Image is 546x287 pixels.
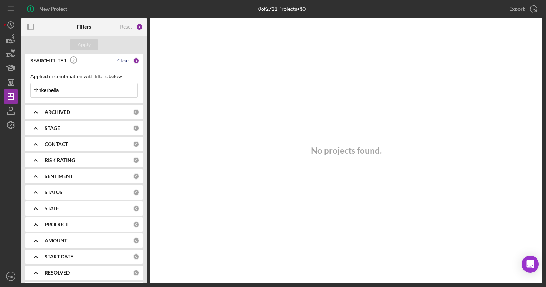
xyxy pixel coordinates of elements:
div: 0 [133,157,139,163]
div: 1 [133,57,139,64]
b: START DATE [45,254,73,260]
b: ARCHIVED [45,109,70,115]
text: WB [8,275,13,278]
b: AMOUNT [45,238,67,243]
div: 0 [133,125,139,131]
div: New Project [39,2,67,16]
b: PRODUCT [45,222,68,227]
div: 0 [133,270,139,276]
div: 1 [136,23,143,30]
b: STAGE [45,125,60,131]
div: Open Intercom Messenger [522,256,539,273]
div: 0 [133,173,139,180]
b: STATE [45,206,59,211]
div: 0 [133,189,139,196]
div: 0 [133,141,139,147]
button: Apply [70,39,98,50]
div: 0 [133,109,139,115]
button: New Project [21,2,74,16]
b: SENTIMENT [45,173,73,179]
div: 0 [133,221,139,228]
div: 0 [133,253,139,260]
button: Export [502,2,542,16]
div: Apply [78,39,91,50]
b: SEARCH FILTER [30,58,66,64]
button: WB [4,269,18,283]
b: CONTACT [45,141,68,147]
div: Export [509,2,525,16]
b: Filters [77,24,91,30]
div: 0 [133,237,139,244]
b: STATUS [45,190,63,195]
div: Applied in combination with filters below [30,74,138,79]
div: 0 of 2721 Projects • $0 [258,6,306,12]
div: Reset [120,24,132,30]
b: RESOLVED [45,270,70,276]
b: RISK RATING [45,157,75,163]
h3: No projects found. [311,146,382,156]
div: 0 [133,205,139,212]
div: Clear [117,58,129,64]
